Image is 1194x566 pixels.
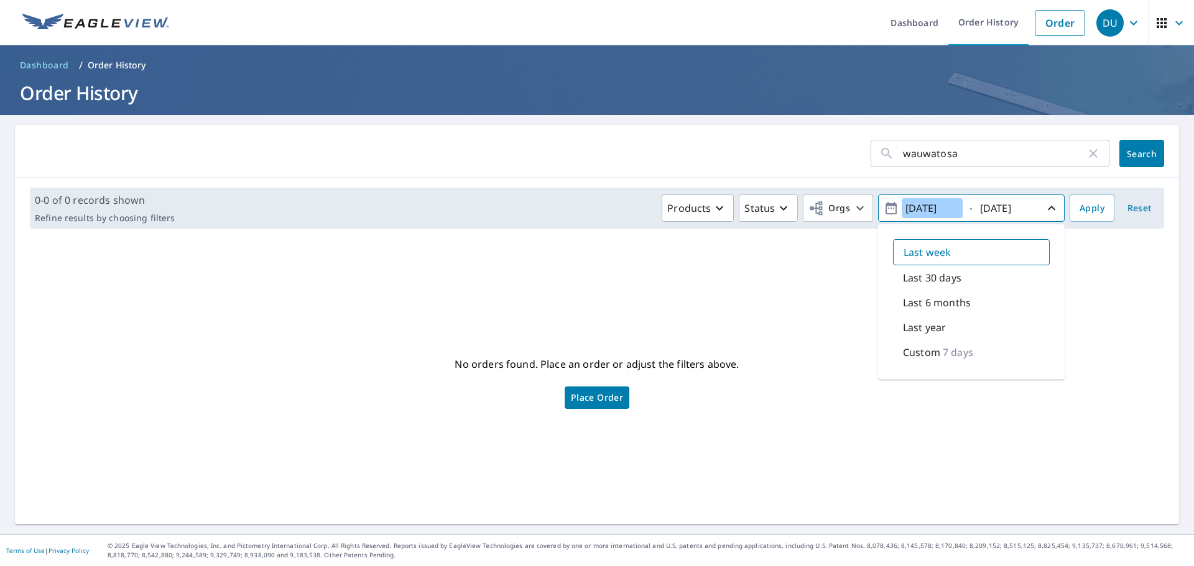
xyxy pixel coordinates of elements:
[20,59,69,71] span: Dashboard
[1124,201,1154,216] span: Reset
[662,194,734,222] button: Products
[15,80,1179,106] h1: Order History
[903,270,961,285] p: Last 30 days
[565,386,629,409] a: Place Order
[902,198,963,218] input: yyyy/mm/dd
[903,295,971,310] p: Last 6 months
[6,547,89,554] p: |
[903,345,940,360] p: Custom
[893,340,1050,365] div: Custom7 days
[903,136,1086,171] input: Address, Report #, Claim ID, etc.
[571,395,623,401] span: Place Order
[739,194,798,222] button: Status
[903,320,946,335] p: Last year
[1035,10,1085,36] a: Order
[1096,9,1124,37] div: DU
[893,290,1050,315] div: Last 6 months
[79,58,83,73] li: /
[6,546,45,555] a: Terms of Use
[893,315,1050,340] div: Last year
[88,59,146,71] p: Order History
[455,354,739,374] p: No orders found. Place an order or adjust the filters above.
[884,198,1059,219] span: -
[1119,140,1164,167] button: Search
[1080,201,1104,216] span: Apply
[667,201,711,216] p: Products
[893,239,1050,265] div: Last week
[15,55,74,75] a: Dashboard
[893,265,1050,290] div: Last 30 days
[1119,194,1159,222] button: Reset
[943,345,973,360] p: 7 days
[15,55,1179,75] nav: breadcrumb
[878,194,1065,222] button: -
[808,201,850,216] span: Orgs
[744,201,775,216] p: Status
[1070,194,1114,222] button: Apply
[803,194,873,222] button: Orgs
[976,198,1037,218] input: yyyy/mm/dd
[35,212,175,224] p: Refine results by choosing filters
[22,14,169,32] img: EV Logo
[1129,148,1154,160] span: Search
[108,541,1188,560] p: © 2025 Eagle View Technologies, Inc. and Pictometry International Corp. All Rights Reserved. Repo...
[904,245,951,260] p: Last week
[49,546,89,555] a: Privacy Policy
[35,193,175,208] p: 0-0 of 0 records shown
